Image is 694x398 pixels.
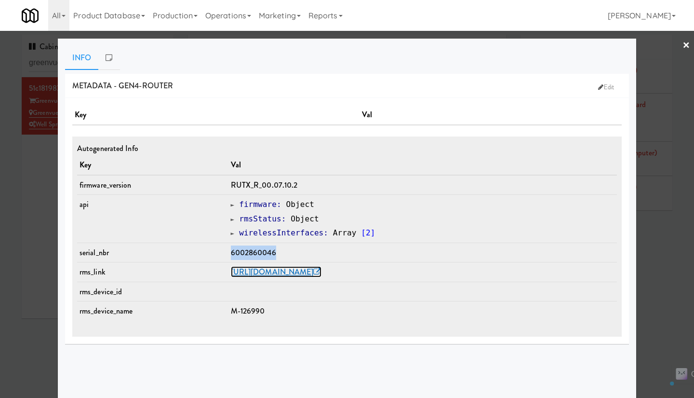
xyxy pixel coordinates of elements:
span: Edit [598,82,614,92]
span: RUTX_R_00.07.10.2 [231,179,298,191]
td: rms_device_name [77,302,228,321]
span: METADATA - gen4-router [72,80,173,91]
span: firmware [239,200,277,209]
a: [URL][DOMAIN_NAME] [231,266,321,277]
span: : [281,214,286,223]
span: : [277,200,281,209]
th: Val [228,155,617,175]
span: rmsStatus [239,214,281,223]
span: Object [291,214,319,223]
span: 6002860046 [231,247,276,258]
span: [ [361,228,366,237]
span: : [323,228,328,237]
span: M-126990 [231,305,265,316]
a: × [682,31,690,61]
span: ] [371,228,375,237]
td: serial_nbr [77,243,228,262]
img: Micromart [22,7,39,24]
td: firmware_version [77,175,228,195]
th: Key [77,155,228,175]
span: Array [333,228,357,237]
th: Key [72,105,360,125]
td: rms_device_id [77,282,228,302]
span: 2 [366,228,371,237]
td: api [77,195,228,243]
span: Object [286,200,314,209]
a: Info [65,46,98,70]
td: rms_link [77,262,228,282]
span: Autogenerated Info [77,143,138,154]
span: wirelessInterfaces [239,228,323,237]
th: Val [360,105,622,125]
